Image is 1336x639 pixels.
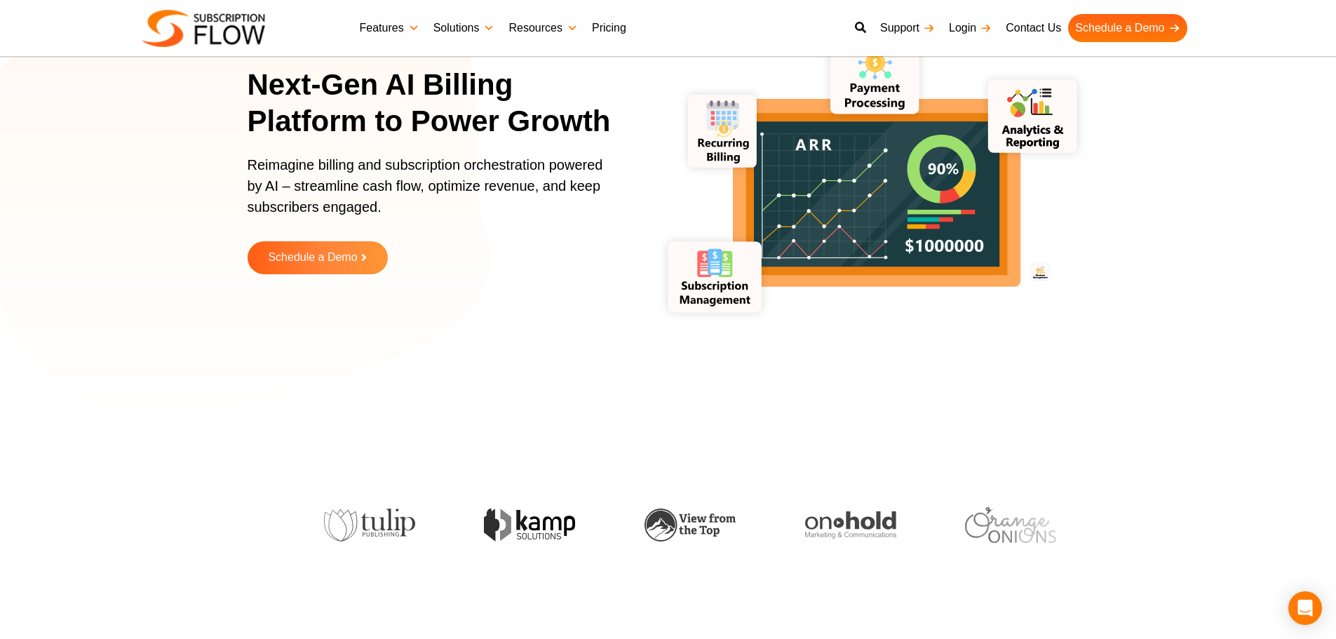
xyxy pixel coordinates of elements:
[873,14,942,42] a: Support
[964,507,1055,543] img: orange-onions
[644,509,735,542] img: view-from-the-top
[248,154,612,231] p: Reimagine billing and subscription orchestration powered by AI – streamline cash flow, optimize r...
[353,14,426,42] a: Features
[804,511,895,539] img: onhold-marketing
[942,14,999,42] a: Login
[1068,14,1187,42] a: Schedule a Demo
[142,10,265,47] img: Subscriptionflow
[268,252,357,264] span: Schedule a Demo
[585,14,633,42] a: Pricing
[999,14,1068,42] a: Contact Us
[1288,591,1322,625] div: Open Intercom Messenger
[248,67,630,140] h1: Next-Gen AI Billing Platform to Power Growth
[426,14,502,42] a: Solutions
[248,241,388,274] a: Schedule a Demo
[483,509,574,542] img: kamp-solution
[323,509,414,542] img: tulip-publishing
[501,14,584,42] a: Resources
